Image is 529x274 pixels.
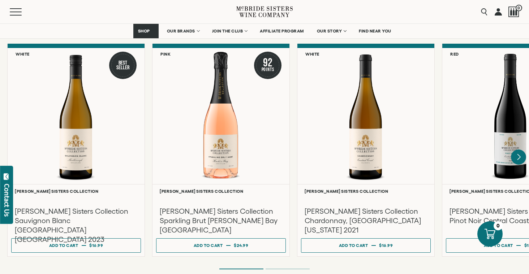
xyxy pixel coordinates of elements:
a: FIND NEAR YOU [354,24,396,38]
a: JOIN THE CLUB [207,24,252,38]
h6: White [16,52,30,56]
button: Next [511,149,526,165]
button: Add to cart $24.99 [156,238,286,253]
a: SHOP [133,24,159,38]
a: Pink 92 Points McBride Sisters Collection Sparkling Brut Rose Hawke's Bay NV [PERSON_NAME] Sister... [152,44,290,257]
span: AFFILIATE PROGRAM [260,29,304,34]
div: Contact Us [3,184,10,217]
span: 0 [516,5,522,11]
h3: [PERSON_NAME] Sisters Collection Chardonnay, [GEOGRAPHIC_DATA][US_STATE] 2021 [305,206,427,235]
div: Add to cart [484,240,513,251]
div: Add to cart [49,240,78,251]
span: $16.99 [89,243,103,248]
h6: [PERSON_NAME] Sisters Collection [160,189,282,193]
div: 0 [494,221,503,230]
div: Add to cart [194,240,223,251]
span: SHOP [138,29,150,34]
span: FIND NEAR YOU [359,29,391,34]
h3: [PERSON_NAME] Sisters Collection Sauvignon Blanc [GEOGRAPHIC_DATA] [GEOGRAPHIC_DATA] 2023 [15,206,137,244]
span: OUR BRANDS [167,29,195,34]
h3: [PERSON_NAME] Sisters Collection Sparkling Brut [PERSON_NAME] Bay [GEOGRAPHIC_DATA] [160,206,282,235]
span: $24.99 [234,243,248,248]
a: AFFILIATE PROGRAM [255,24,309,38]
span: JOIN THE CLUB [212,29,243,34]
span: OUR STORY [317,29,342,34]
a: White McBride Sisters Collection Chardonnay, Central Coast California [PERSON_NAME] Sisters Colle... [297,44,435,257]
h6: [PERSON_NAME] Sisters Collection [305,189,427,193]
h6: [PERSON_NAME] Sisters Collection [15,189,137,193]
h6: White [305,52,319,56]
a: OUR STORY [312,24,351,38]
li: Page dot 1 [219,269,263,269]
li: Page dot 2 [266,269,310,269]
div: Add to cart [339,240,368,251]
h6: Pink [160,52,171,56]
button: Mobile Menu Trigger [10,8,36,16]
button: Add to cart $16.99 [301,238,431,253]
span: $16.99 [379,243,393,248]
h6: Red [450,52,459,56]
a: White Best Seller McBride Sisters Collection SauvignonBlanc [PERSON_NAME] Sisters Collection [PER... [7,44,145,257]
a: OUR BRANDS [162,24,204,38]
button: Add to cart $16.99 [11,238,141,253]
